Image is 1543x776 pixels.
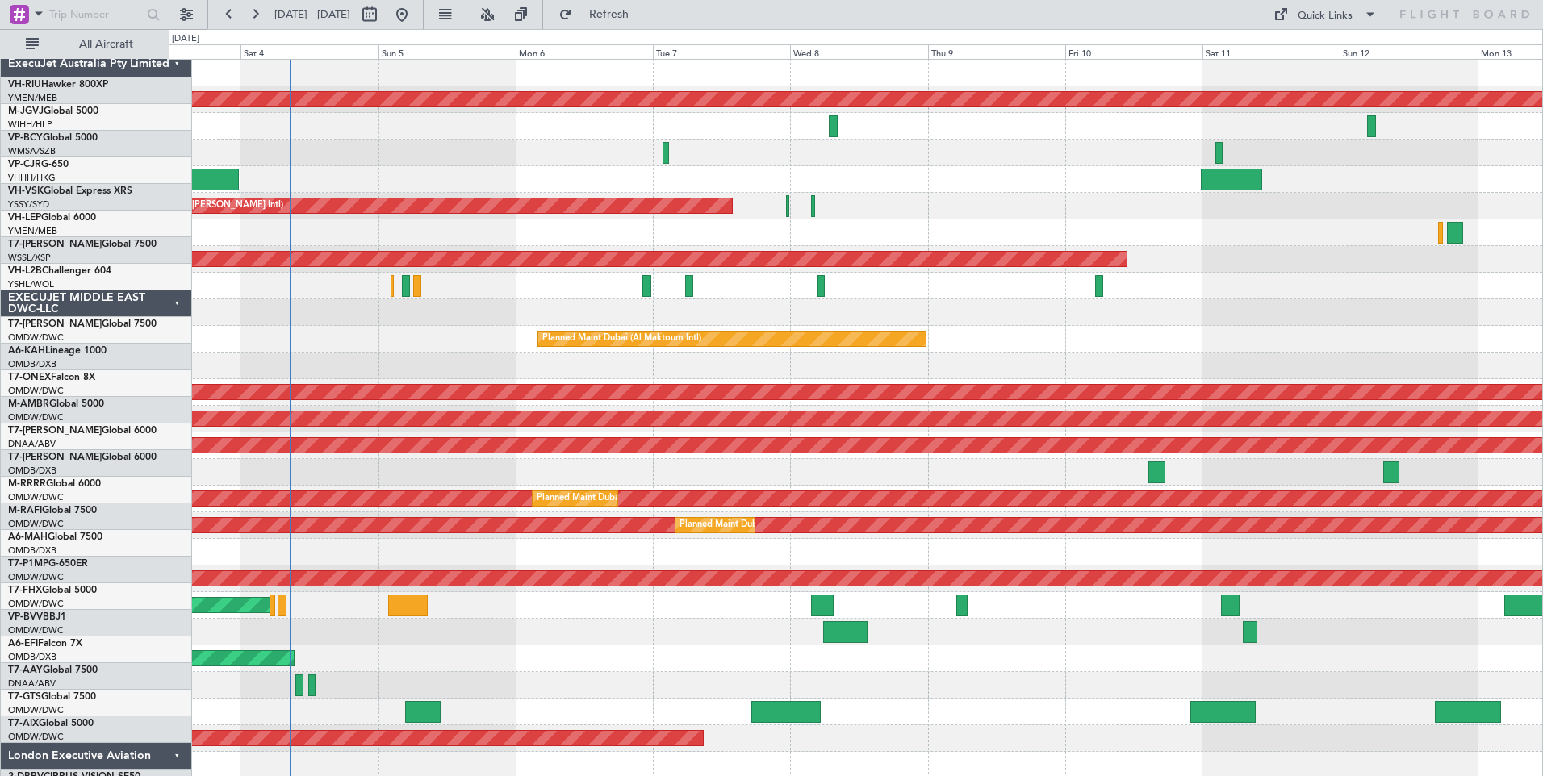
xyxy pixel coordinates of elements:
[8,186,132,196] a: VH-VSKGlobal Express XRS
[8,399,49,409] span: M-AMBR
[8,639,82,649] a: A6-EFIFalcon 7X
[49,2,142,27] input: Trip Number
[18,31,175,57] button: All Aircraft
[8,145,56,157] a: WMSA/SZB
[8,506,42,515] span: M-RAFI
[8,399,104,409] a: M-AMBRGlobal 5000
[8,692,41,702] span: T7-GTS
[8,586,42,595] span: T7-FHX
[8,213,96,223] a: VH-LEPGlobal 6000
[8,586,97,595] a: T7-FHXGlobal 5000
[8,453,157,462] a: T7-[PERSON_NAME]Global 6000
[8,319,102,329] span: T7-[PERSON_NAME]
[8,532,102,542] a: A6-MAHGlobal 7500
[1298,8,1353,24] div: Quick Links
[8,160,69,169] a: VP-CJRG-650
[8,346,45,356] span: A6-KAH
[8,612,66,622] a: VP-BVVBBJ1
[8,598,64,610] a: OMDW/DWC
[8,612,43,622] span: VP-BVV
[8,213,41,223] span: VH-LEP
[8,731,64,743] a: OMDW/DWC
[8,240,157,249] a: T7-[PERSON_NAME]Global 7500
[8,624,64,636] a: OMDW/DWC
[8,453,102,462] span: T7-[PERSON_NAME]
[8,678,56,690] a: DNAA/ABV
[8,704,64,716] a: OMDW/DWC
[172,32,199,46] div: [DATE]
[8,346,107,356] a: A6-KAHLineage 1000
[8,92,57,104] a: YMEN/MEB
[8,106,98,116] a: M-JGVJGlobal 5000
[8,252,51,264] a: WSSL/XSP
[8,665,43,675] span: T7-AAY
[274,7,350,22] span: [DATE] - [DATE]
[8,332,64,344] a: OMDW/DWC
[8,278,54,290] a: YSHL/WOL
[1340,44,1477,59] div: Sun 12
[8,106,44,116] span: M-JGVJ
[537,486,696,511] div: Planned Maint Dubai (Al Maktoum Intl)
[8,426,102,436] span: T7-[PERSON_NAME]
[575,9,643,20] span: Refresh
[8,571,64,583] a: OMDW/DWC
[516,44,653,59] div: Mon 6
[240,44,378,59] div: Sat 4
[8,172,56,184] a: VHHH/HKG
[8,385,64,397] a: OMDW/DWC
[551,2,648,27] button: Refresh
[8,544,56,557] a: OMDB/DXB
[1265,2,1385,27] button: Quick Links
[542,327,701,351] div: Planned Maint Dubai (Al Maktoum Intl)
[8,373,51,382] span: T7-ONEX
[8,465,56,477] a: OMDB/DXB
[928,44,1065,59] div: Thu 9
[8,532,48,542] span: A6-MAH
[8,266,111,276] a: VH-L2BChallenger 604
[8,651,56,663] a: OMDB/DXB
[378,44,516,59] div: Sun 5
[653,44,790,59] div: Tue 7
[8,719,39,728] span: T7-AIX
[42,39,170,50] span: All Aircraft
[680,513,838,537] div: Planned Maint Dubai (Al Maktoum Intl)
[8,665,98,675] a: T7-AAYGlobal 7500
[8,426,157,436] a: T7-[PERSON_NAME]Global 6000
[8,225,57,237] a: YMEN/MEB
[8,198,49,211] a: YSSY/SYD
[8,80,41,90] span: VH-RIU
[8,438,56,450] a: DNAA/ABV
[8,373,95,382] a: T7-ONEXFalcon 8X
[8,319,157,329] a: T7-[PERSON_NAME]Global 7500
[8,133,98,143] a: VP-BCYGlobal 5000
[1202,44,1340,59] div: Sat 11
[103,44,240,59] div: Fri 3
[8,719,94,728] a: T7-AIXGlobal 5000
[8,240,102,249] span: T7-[PERSON_NAME]
[8,358,56,370] a: OMDB/DXB
[8,692,96,702] a: T7-GTSGlobal 7500
[8,411,64,423] a: OMDW/DWC
[790,44,927,59] div: Wed 8
[1065,44,1202,59] div: Fri 10
[8,266,42,276] span: VH-L2B
[8,506,97,515] a: M-RAFIGlobal 7500
[8,80,108,90] a: VH-RIUHawker 800XP
[8,639,38,649] span: A6-EFI
[8,479,46,489] span: M-RRRR
[8,518,64,530] a: OMDW/DWC
[8,559,88,569] a: T7-P1MPG-650ER
[8,186,44,196] span: VH-VSK
[8,479,101,489] a: M-RRRRGlobal 6000
[8,559,48,569] span: T7-P1MP
[8,491,64,503] a: OMDW/DWC
[8,160,41,169] span: VP-CJR
[8,133,43,143] span: VP-BCY
[8,119,52,131] a: WIHH/HLP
